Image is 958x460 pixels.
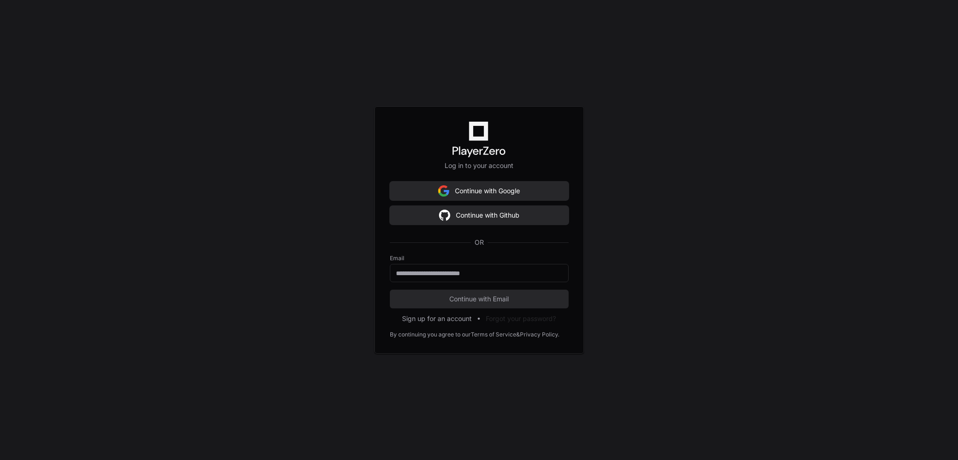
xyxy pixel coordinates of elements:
div: By continuing you agree to our [390,331,471,338]
span: OR [471,238,488,247]
p: Log in to your account [390,161,569,170]
button: Forgot your password? [486,314,556,323]
button: Sign up for an account [402,314,472,323]
button: Continue with Github [390,206,569,225]
span: Continue with Email [390,294,569,304]
button: Continue with Google [390,182,569,200]
img: Sign in with google [439,206,450,225]
button: Continue with Email [390,290,569,308]
a: Privacy Policy. [520,331,559,338]
img: Sign in with google [438,182,449,200]
a: Terms of Service [471,331,516,338]
div: & [516,331,520,338]
label: Email [390,255,569,262]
